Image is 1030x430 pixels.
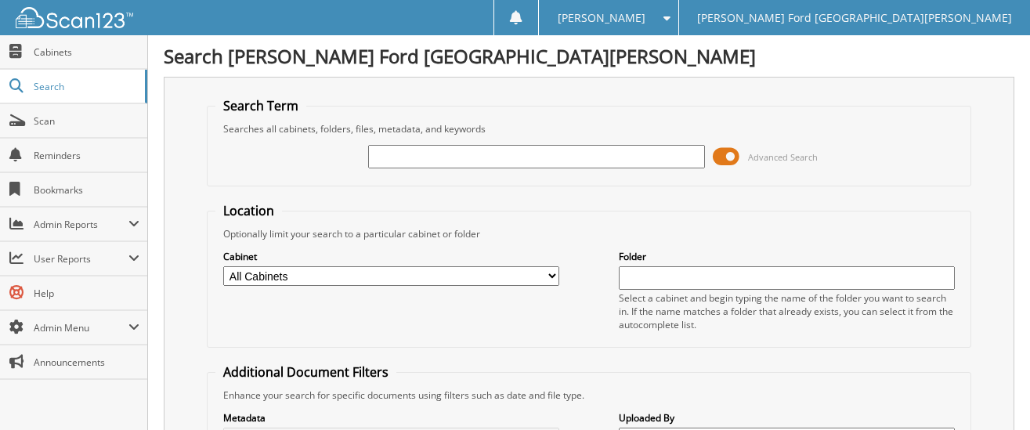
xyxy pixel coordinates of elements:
span: Help [34,287,139,300]
span: Advanced Search [748,151,818,163]
div: Enhance your search for specific documents using filters such as date and file type. [215,388,962,402]
span: [PERSON_NAME] Ford [GEOGRAPHIC_DATA][PERSON_NAME] [697,13,1012,23]
legend: Search Term [215,97,306,114]
span: Admin Menu [34,321,128,334]
span: Scan [34,114,139,128]
img: scan123-logo-white.svg [16,7,133,28]
div: Select a cabinet and begin typing the name of the folder you want to search in. If the name match... [619,291,955,331]
span: Search [34,80,137,93]
span: Admin Reports [34,218,128,231]
label: Metadata [223,411,559,425]
label: Uploaded By [619,411,955,425]
legend: Location [215,202,282,219]
h1: Search [PERSON_NAME] Ford [GEOGRAPHIC_DATA][PERSON_NAME] [164,43,1014,69]
span: [PERSON_NAME] [558,13,645,23]
span: Bookmarks [34,183,139,197]
label: Folder [619,250,955,263]
legend: Additional Document Filters [215,363,396,381]
div: Optionally limit your search to a particular cabinet or folder [215,227,962,240]
div: Searches all cabinets, folders, files, metadata, and keywords [215,122,962,136]
span: Announcements [34,356,139,369]
span: Reminders [34,149,139,162]
span: User Reports [34,252,128,266]
span: Cabinets [34,45,139,59]
label: Cabinet [223,250,559,263]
